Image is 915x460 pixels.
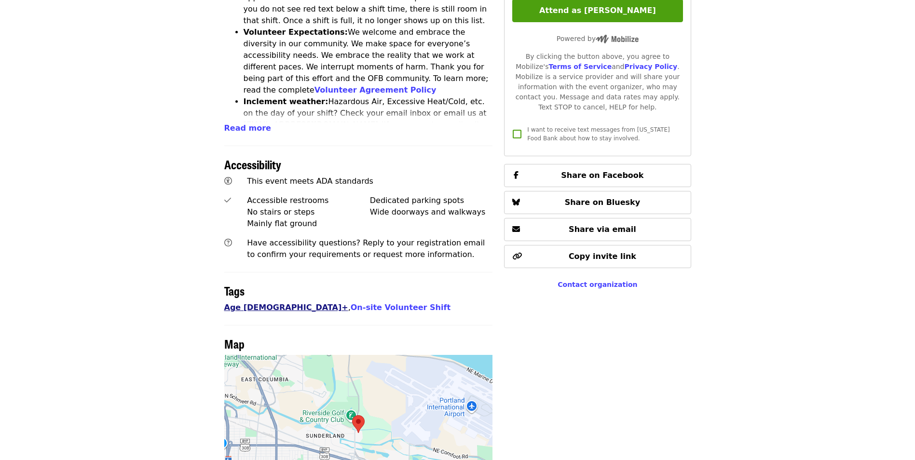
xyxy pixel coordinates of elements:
span: Accessibility [224,156,281,173]
li: We welcome and embrace the diversity in our community. We make space for everyone’s accessibility... [244,27,493,96]
i: universal-access icon [224,176,232,186]
a: Contact organization [558,281,637,288]
span: Share via email [569,225,636,234]
button: Share on Bluesky [504,191,691,214]
span: Powered by [557,35,639,42]
strong: Inclement weather: [244,97,328,106]
span: I want to receive text messages from [US_STATE] Food Bank about how to stay involved. [527,126,669,142]
span: Read more [224,123,271,133]
span: Copy invite link [569,252,636,261]
a: Privacy Policy [624,63,677,70]
li: Hazardous Air, Excessive Heat/Cold, etc. on the day of your shift? Check your email inbox or emai... [244,96,493,154]
span: This event meets ADA standards [247,176,373,186]
div: By clicking the button above, you agree to Mobilize's and . Mobilize is a service provider and wi... [512,52,683,112]
i: check icon [224,196,231,205]
button: Read more [224,122,271,134]
a: Terms of Service [548,63,612,70]
span: Share on Bluesky [565,198,641,207]
a: Volunteer Agreement Policy [314,85,437,95]
img: Powered by Mobilize [596,35,639,43]
a: Age [DEMOGRAPHIC_DATA]+ [224,303,348,312]
i: question-circle icon [224,238,232,247]
div: Mainly flat ground [247,218,370,230]
div: No stairs or steps [247,206,370,218]
button: Copy invite link [504,245,691,268]
div: Accessible restrooms [247,195,370,206]
div: Dedicated parking spots [370,195,493,206]
button: Share on Facebook [504,164,691,187]
strong: Volunteer Expectations: [244,27,348,37]
span: Map [224,335,245,352]
span: Have accessibility questions? Reply to your registration email to confirm your requirements or re... [247,238,485,259]
div: Wide doorways and walkways [370,206,493,218]
span: Share on Facebook [561,171,643,180]
a: On-site Volunteer Shift [351,303,451,312]
span: , [224,303,351,312]
span: Tags [224,282,245,299]
button: Share via email [504,218,691,241]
